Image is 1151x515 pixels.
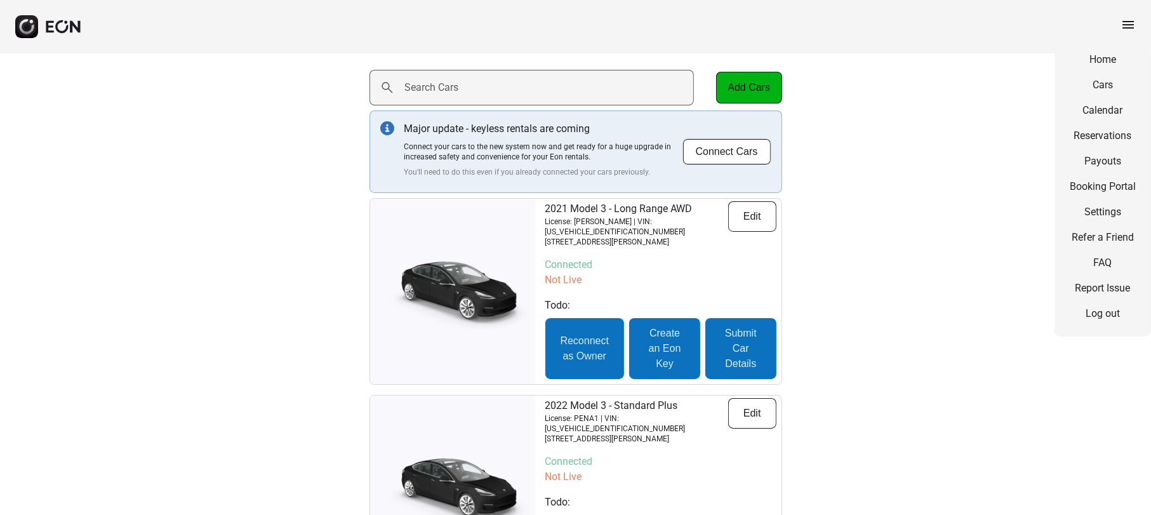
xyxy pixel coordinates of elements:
p: Connected [545,257,776,272]
a: Cars [1070,77,1136,93]
p: [STREET_ADDRESS][PERSON_NAME] [545,237,728,247]
span: menu [1121,17,1136,32]
p: Connected [545,454,776,469]
a: Booking Portal [1070,179,1136,194]
button: Edit [728,201,776,232]
a: Settings [1070,204,1136,220]
a: Home [1070,52,1136,67]
a: Log out [1070,306,1136,321]
a: Payouts [1070,154,1136,169]
label: Search Cars [405,80,459,95]
a: Calendar [1070,103,1136,118]
button: Create an Eon Key [629,318,700,379]
img: car [370,250,535,333]
a: FAQ [1070,255,1136,271]
p: Major update - keyless rentals are coming [404,121,682,137]
button: Reconnect as Owner [545,318,625,379]
p: [STREET_ADDRESS][PERSON_NAME] [545,434,728,444]
a: Reservations [1070,128,1136,144]
p: 2021 Model 3 - Long Range AWD [545,201,728,217]
p: Todo: [545,495,776,510]
p: You'll need to do this even if you already connected your cars previously. [404,167,682,177]
button: Submit Car Details [705,318,776,379]
p: Todo: [545,298,776,313]
p: License: [PERSON_NAME] | VIN: [US_VEHICLE_IDENTIFICATION_NUMBER] [545,217,728,237]
p: Not Live [545,272,776,288]
p: 2022 Model 3 - Standard Plus [545,398,728,413]
a: Refer a Friend [1070,230,1136,245]
p: License: PENA1 | VIN: [US_VEHICLE_IDENTIFICATION_NUMBER] [545,413,728,434]
button: Connect Cars [682,138,771,165]
p: Not Live [545,469,776,485]
button: Edit [728,398,776,429]
button: Add Cars [716,72,782,104]
a: Report Issue [1070,281,1136,296]
p: Connect your cars to the new system now and get ready for a huge upgrade in increased safety and ... [404,142,682,162]
img: info [380,121,394,135]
